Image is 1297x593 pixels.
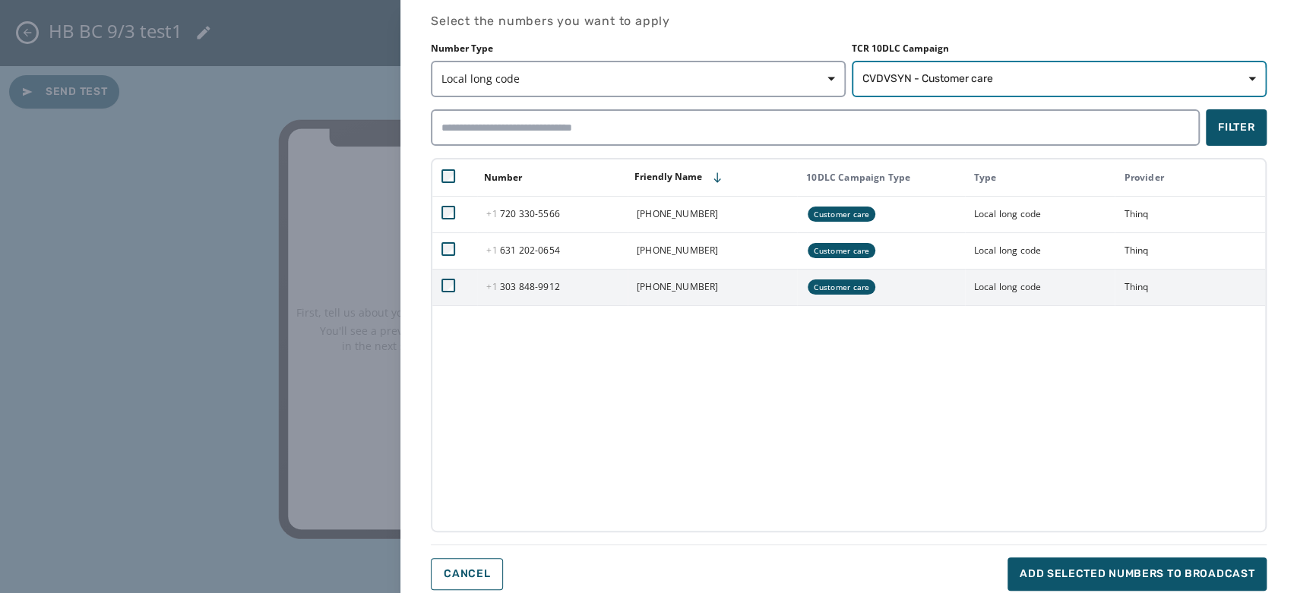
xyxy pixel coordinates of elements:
[1008,557,1267,591] button: Add selected numbers to broadcast
[628,196,797,232] td: [PHONE_NUMBER]
[808,243,875,258] div: Customer care
[862,71,993,87] span: CVDVSYN - Customer care
[628,165,729,190] button: Sort by [object Object]
[852,61,1267,97] button: CVDVSYN - Customer care
[965,269,1115,305] td: Local long code
[806,172,964,184] div: 10DLC Campaign Type
[431,558,503,590] button: Cancel
[486,244,559,257] span: 631 202 - 0654
[478,166,528,190] button: Sort by [object Object]
[965,196,1115,232] td: Local long code
[965,232,1115,269] td: Local long code
[441,71,835,87] span: Local long code
[1206,109,1267,146] button: Filter
[974,172,1115,184] div: Type
[1218,120,1254,135] span: Filter
[808,279,875,295] div: Customer care
[1115,232,1265,269] td: Thinq
[1020,566,1254,582] span: Add selected numbers to broadcast
[444,568,490,580] span: Cancel
[852,43,1267,55] label: TCR 10DLC Campaign
[486,280,500,293] span: +1
[1115,269,1265,305] td: Thinq
[486,207,559,220] span: 720 330 - 5566
[1115,196,1265,232] td: Thinq
[808,207,875,222] div: Customer care
[431,12,1267,30] h4: Select the numbers you want to apply
[431,43,846,55] label: Number Type
[486,207,500,220] span: +1
[1124,172,1264,184] div: Provider
[431,61,846,97] button: Local long code
[628,269,797,305] td: [PHONE_NUMBER]
[486,244,500,257] span: +1
[486,280,559,293] span: 303 848 - 9912
[628,232,797,269] td: [PHONE_NUMBER]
